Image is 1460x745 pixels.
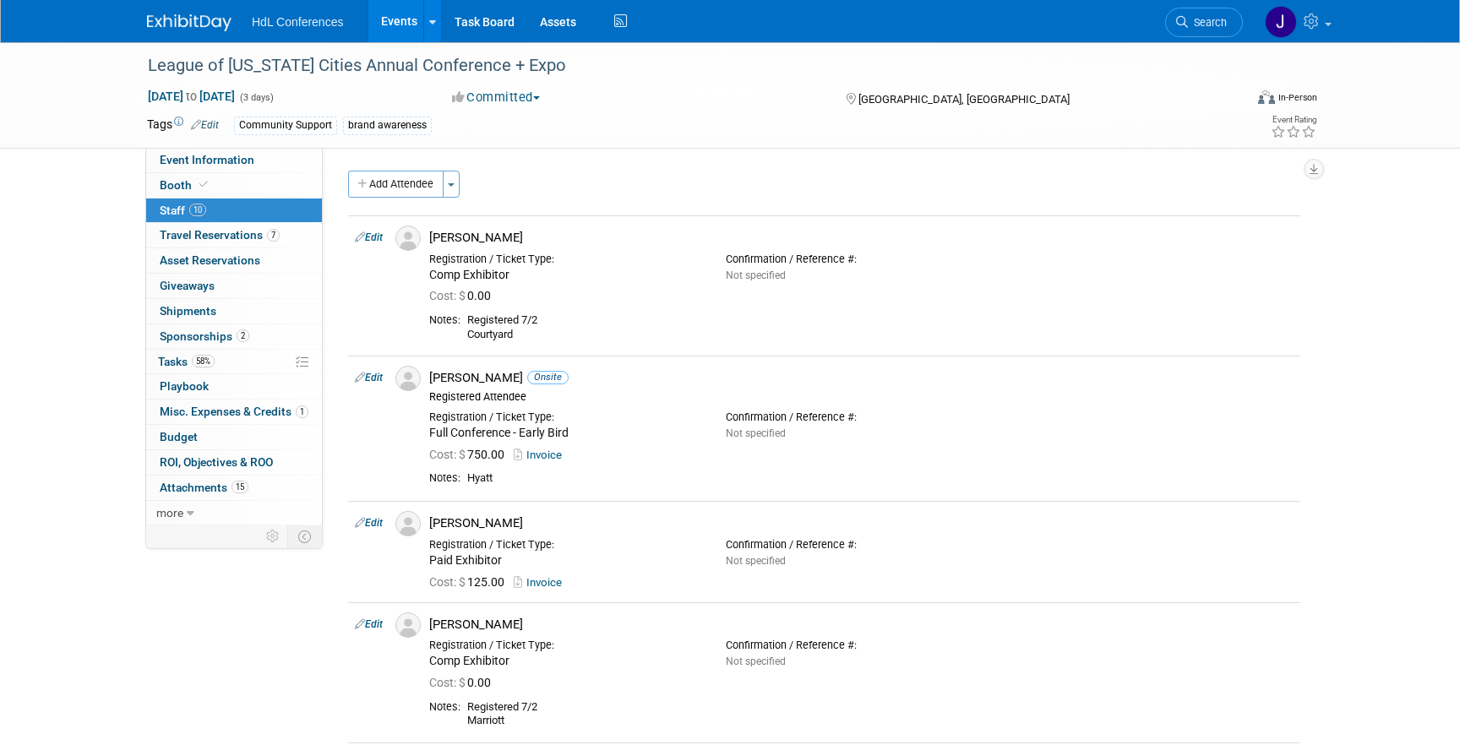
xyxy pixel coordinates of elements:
[429,426,700,441] div: Full Conference - Early Bird
[146,450,322,475] a: ROI, Objectives & ROO
[514,576,569,589] a: Invoice
[355,231,383,243] a: Edit
[160,405,308,418] span: Misc. Expenses & Credits
[343,117,432,134] div: brand awareness
[146,223,322,247] a: Travel Reservations7
[429,448,511,461] span: 750.00
[142,51,1218,81] div: League of [US_STATE] Cities Annual Conference + Expo
[1258,90,1275,104] img: Format-Inperson.png
[146,148,322,172] a: Event Information
[429,268,700,283] div: Comp Exhibitor
[429,313,460,327] div: Notes:
[146,198,322,223] a: Staff10
[429,230,1294,246] div: [PERSON_NAME]
[858,93,1070,106] span: [GEOGRAPHIC_DATA], [GEOGRAPHIC_DATA]
[726,253,997,266] div: Confirmation / Reference #:
[238,92,274,103] span: (3 days)
[192,355,215,367] span: 58%
[160,153,254,166] span: Event Information
[183,90,199,103] span: to
[467,313,1294,341] div: Registered 7/2 Courtyard
[146,400,322,424] a: Misc. Expenses & Credits1
[726,639,997,652] div: Confirmation / Reference #:
[527,371,569,383] span: Onsite
[429,575,467,589] span: Cost: $
[234,117,337,134] div: Community Support
[429,471,460,485] div: Notes:
[267,229,280,242] span: 7
[1165,8,1243,37] a: Search
[467,700,1294,728] div: Registered 7/2 Marriott
[429,553,700,568] div: Paid Exhibitor
[146,248,322,273] a: Asset Reservations
[146,425,322,449] a: Budget
[726,555,786,567] span: Not specified
[429,289,498,302] span: 0.00
[395,366,421,391] img: Associate-Profile-5.png
[429,617,1294,633] div: [PERSON_NAME]
[355,372,383,383] a: Edit
[146,324,322,349] a: Sponsorships2
[160,379,209,393] span: Playbook
[146,173,322,198] a: Booth
[199,180,208,189] i: Booth reservation complete
[146,299,322,324] a: Shipments
[160,204,206,217] span: Staff
[429,370,1294,386] div: [PERSON_NAME]
[1271,116,1316,124] div: Event Rating
[191,119,219,131] a: Edit
[429,676,498,689] span: 0.00
[146,374,322,399] a: Playbook
[429,515,1294,531] div: [PERSON_NAME]
[446,89,547,106] button: Committed
[429,448,467,461] span: Cost: $
[429,390,1294,404] div: Registered Attendee
[429,676,467,689] span: Cost: $
[160,481,248,494] span: Attachments
[1143,88,1317,113] div: Event Format
[146,350,322,374] a: Tasks58%
[160,430,198,443] span: Budget
[348,171,444,198] button: Add Attendee
[288,525,323,547] td: Toggle Event Tabs
[355,618,383,630] a: Edit
[395,511,421,536] img: Associate-Profile-5.png
[467,471,1294,486] div: Hyatt
[1277,91,1317,104] div: In-Person
[146,476,322,500] a: Attachments15
[160,329,249,343] span: Sponsorships
[252,15,343,29] span: HdL Conferences
[146,274,322,298] a: Giveaways
[237,329,249,342] span: 2
[429,575,511,589] span: 125.00
[232,481,248,493] span: 15
[429,411,700,424] div: Registration / Ticket Type:
[160,304,216,318] span: Shipments
[726,427,786,439] span: Not specified
[146,501,322,525] a: more
[429,700,460,714] div: Notes:
[726,269,786,281] span: Not specified
[296,405,308,418] span: 1
[395,226,421,251] img: Associate-Profile-5.png
[429,639,700,652] div: Registration / Ticket Type:
[147,116,219,135] td: Tags
[429,289,467,302] span: Cost: $
[160,455,273,469] span: ROI, Objectives & ROO
[147,14,232,31] img: ExhibitDay
[1265,6,1297,38] img: Johnny Nguyen
[147,89,236,104] span: [DATE] [DATE]
[160,228,280,242] span: Travel Reservations
[726,655,786,667] span: Not specified
[429,654,700,669] div: Comp Exhibitor
[726,411,997,424] div: Confirmation / Reference #:
[189,204,206,216] span: 10
[160,253,260,267] span: Asset Reservations
[514,449,569,461] a: Invoice
[726,538,997,552] div: Confirmation / Reference #:
[158,355,215,368] span: Tasks
[160,178,211,192] span: Booth
[355,517,383,529] a: Edit
[1188,16,1227,29] span: Search
[259,525,288,547] td: Personalize Event Tab Strip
